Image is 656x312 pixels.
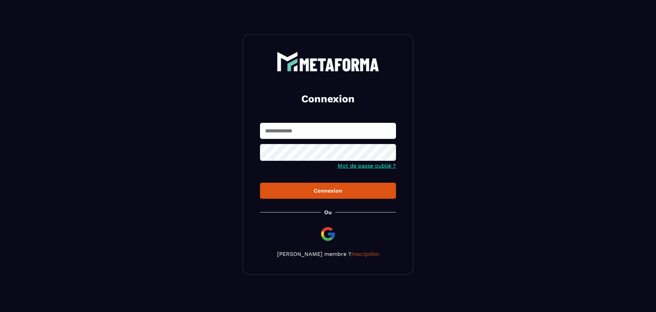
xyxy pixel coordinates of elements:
h2: Connexion [268,92,388,106]
div: Connexion [265,187,391,194]
img: logo [277,52,379,71]
p: Ou [324,209,332,216]
p: [PERSON_NAME] membre ? [260,251,396,257]
a: Mot de passe oublié ? [338,162,396,169]
a: Inscription [351,251,379,257]
a: logo [260,52,396,71]
img: google [320,226,336,242]
button: Connexion [260,183,396,199]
